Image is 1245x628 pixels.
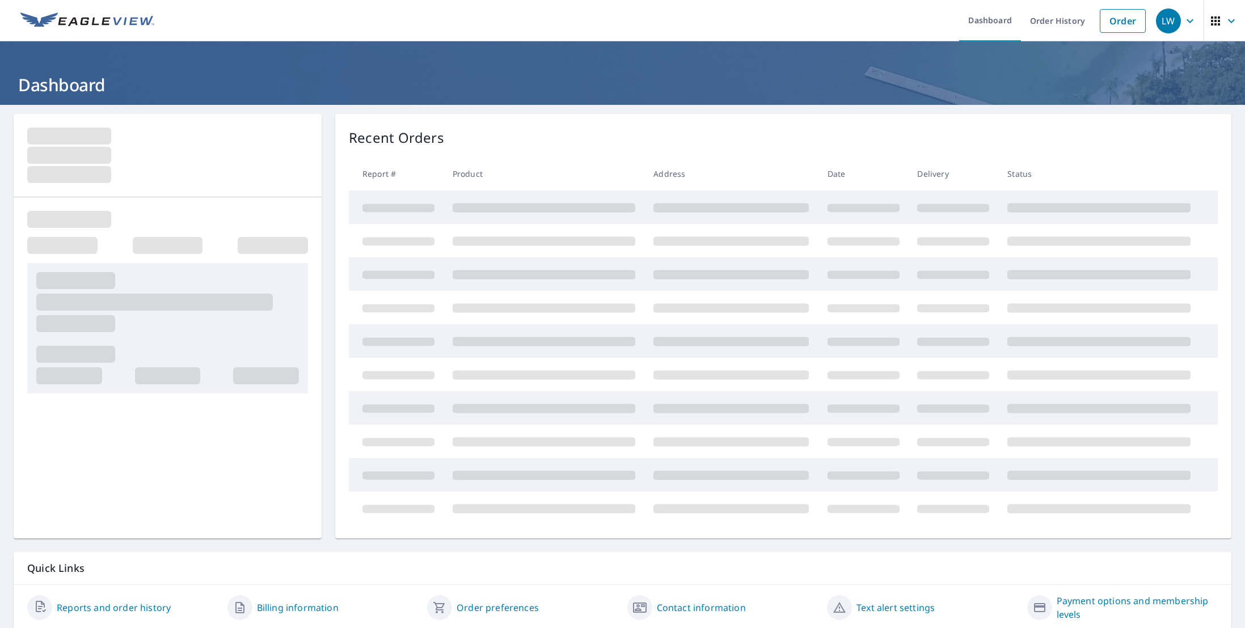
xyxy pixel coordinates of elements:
[1057,594,1218,621] a: Payment options and membership levels
[1100,9,1146,33] a: Order
[57,601,171,614] a: Reports and order history
[257,601,339,614] a: Billing information
[644,157,818,190] th: Address
[349,128,444,148] p: Recent Orders
[1156,9,1181,33] div: LW
[444,157,644,190] th: Product
[657,601,746,614] a: Contact information
[14,73,1231,96] h1: Dashboard
[908,157,998,190] th: Delivery
[20,12,154,29] img: EV Logo
[856,601,935,614] a: Text alert settings
[457,601,539,614] a: Order preferences
[349,157,444,190] th: Report #
[998,157,1200,190] th: Status
[27,561,1218,575] p: Quick Links
[818,157,909,190] th: Date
